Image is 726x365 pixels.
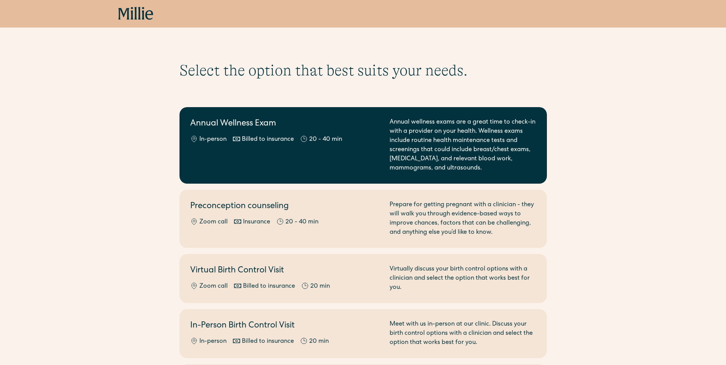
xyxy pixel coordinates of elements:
[199,337,227,346] div: In-person
[190,118,380,130] h2: Annual Wellness Exam
[390,320,536,347] div: Meet with us in-person at our clinic. Discuss your birth control options with a clinician and sel...
[309,135,342,144] div: 20 - 40 min
[309,337,329,346] div: 20 min
[310,282,330,291] div: 20 min
[199,282,228,291] div: Zoom call
[390,200,536,237] div: Prepare for getting pregnant with a clinician - they will walk you through evidence-based ways to...
[243,282,295,291] div: Billed to insurance
[190,200,380,213] h2: Preconception counseling
[190,320,380,332] h2: In-Person Birth Control Visit
[199,135,227,144] div: In-person
[242,135,294,144] div: Billed to insurance
[242,337,294,346] div: Billed to insurance
[179,107,547,184] a: Annual Wellness ExamIn-personBilled to insurance20 - 40 minAnnual wellness exams are a great time...
[179,254,547,303] a: Virtual Birth Control VisitZoom callBilled to insurance20 minVirtually discuss your birth control...
[190,265,380,277] h2: Virtual Birth Control Visit
[390,265,536,292] div: Virtually discuss your birth control options with a clinician and select the option that works be...
[179,190,547,248] a: Preconception counselingZoom callInsurance20 - 40 minPrepare for getting pregnant with a clinicia...
[179,309,547,358] a: In-Person Birth Control VisitIn-personBilled to insurance20 minMeet with us in-person at our clin...
[199,218,228,227] div: Zoom call
[390,118,536,173] div: Annual wellness exams are a great time to check-in with a provider on your health. Wellness exams...
[286,218,318,227] div: 20 - 40 min
[179,61,547,80] h1: Select the option that best suits your needs.
[243,218,270,227] div: Insurance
